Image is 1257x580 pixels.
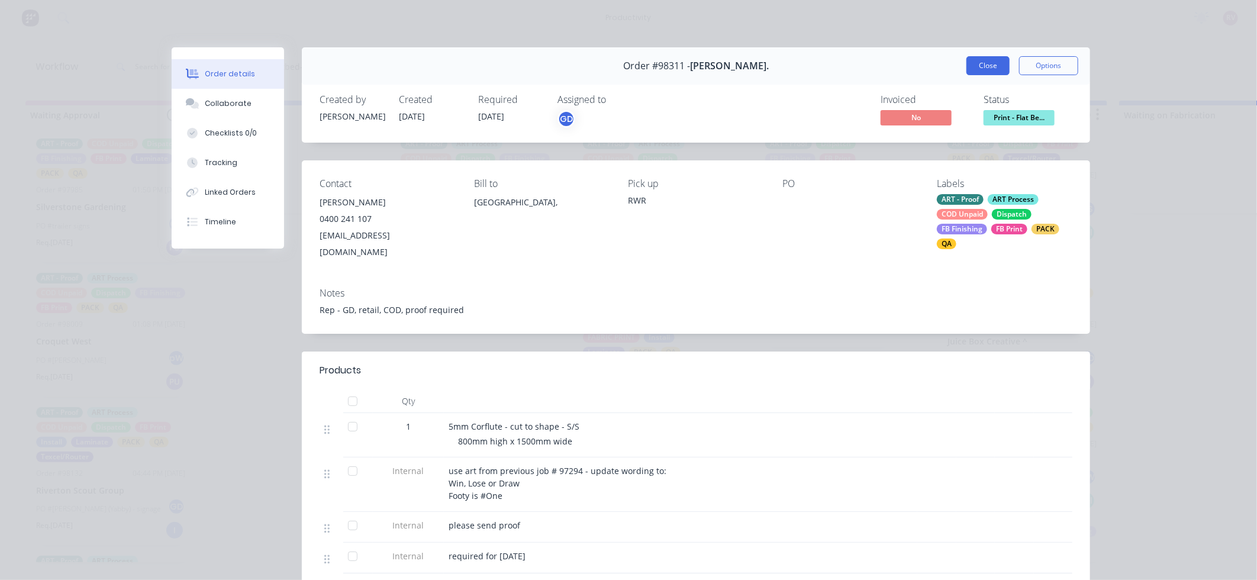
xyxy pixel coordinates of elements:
div: Pick up [628,178,764,189]
div: Qty [373,389,444,413]
button: Tracking [172,148,284,178]
span: [DATE] [478,111,504,122]
div: Contact [320,178,455,189]
div: [PERSON_NAME] [320,194,455,211]
span: Internal [378,519,439,531]
button: Order details [172,59,284,89]
div: Linked Orders [205,187,256,198]
div: Created by [320,94,385,105]
div: Notes [320,288,1072,299]
span: please send proof [449,520,520,531]
div: Order details [205,69,255,79]
div: Products [320,363,361,378]
div: Assigned to [557,94,676,105]
button: GD [557,110,575,128]
span: 1 [406,420,411,433]
div: [GEOGRAPHIC_DATA], [474,194,610,211]
div: ART Process [988,194,1039,205]
span: Internal [378,465,439,477]
div: Collaborate [205,98,252,109]
button: Close [966,56,1010,75]
div: Bill to [474,178,610,189]
div: 0400 241 107 [320,211,455,227]
span: No [881,110,952,125]
span: Internal [378,550,439,562]
div: [PERSON_NAME]0400 241 107[EMAIL_ADDRESS][DOMAIN_NAME] [320,194,455,260]
div: QA [937,239,956,249]
div: [EMAIL_ADDRESS][DOMAIN_NAME] [320,227,455,260]
button: Checklists 0/0 [172,118,284,148]
span: 800mm high x 1500mm wide [458,436,572,447]
span: use art from previous job # 97294 - update wording to: Win, Lose or Draw Footy is #One [449,465,666,501]
div: Dispatch [992,209,1032,220]
div: Labels [937,178,1072,189]
div: Created [399,94,464,105]
div: Checklists 0/0 [205,128,257,138]
div: Status [984,94,1072,105]
span: [DATE] [399,111,425,122]
div: ART - Proof [937,194,984,205]
div: Required [478,94,543,105]
div: FB Finishing [937,224,987,234]
span: Print - Flat Be... [984,110,1055,125]
div: COD Unpaid [937,209,988,220]
span: [PERSON_NAME]. [690,60,769,72]
button: Options [1019,56,1078,75]
div: RWR [628,194,764,207]
div: PO [782,178,918,189]
div: Invoiced [881,94,969,105]
div: FB Print [991,224,1027,234]
div: Tracking [205,157,237,168]
button: Linked Orders [172,178,284,207]
div: Timeline [205,217,236,227]
button: Print - Flat Be... [984,110,1055,128]
span: 5mm Corflute - cut to shape - S/S [449,421,579,432]
span: Order #98311 - [623,60,690,72]
span: required for [DATE] [449,550,526,562]
div: [PERSON_NAME] [320,110,385,123]
div: Rep - GD, retail, COD, proof required [320,304,1072,316]
div: PACK [1032,224,1059,234]
button: Collaborate [172,89,284,118]
div: [GEOGRAPHIC_DATA], [474,194,610,232]
button: Timeline [172,207,284,237]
